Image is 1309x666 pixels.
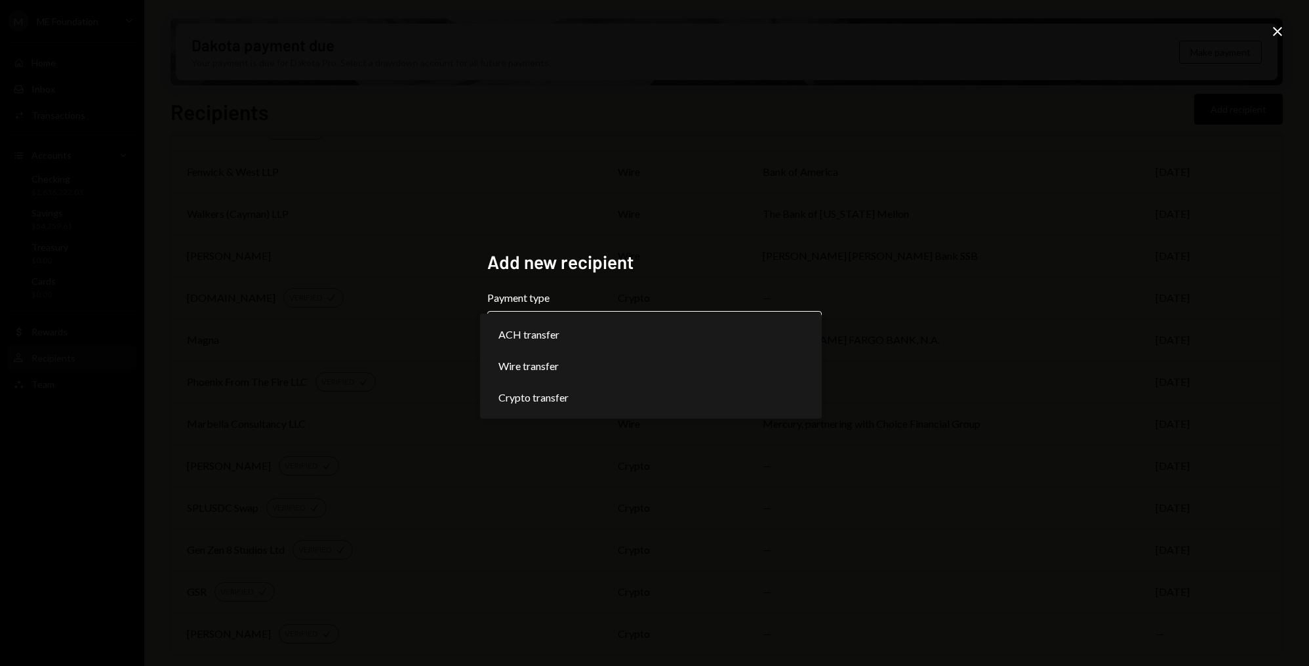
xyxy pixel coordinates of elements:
[498,358,559,374] span: Wire transfer
[487,290,822,306] label: Payment type
[487,311,822,348] button: Payment type
[487,249,822,275] h2: Add new recipient
[498,327,559,343] span: ACH transfer
[498,390,569,406] span: Crypto transfer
